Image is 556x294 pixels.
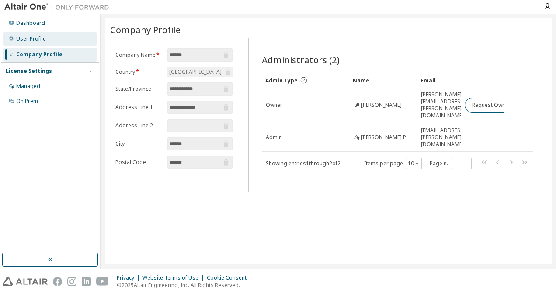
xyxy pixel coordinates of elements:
img: altair_logo.svg [3,277,48,286]
div: Company Profile [16,51,63,58]
div: Email [420,73,457,87]
div: [GEOGRAPHIC_DATA] [167,67,233,77]
div: Cookie Consent [207,274,252,281]
span: [EMAIL_ADDRESS][PERSON_NAME][DOMAIN_NAME] [421,127,465,148]
span: [PERSON_NAME] P [361,134,406,141]
div: Name [353,73,414,87]
label: Address Line 2 [115,122,162,129]
label: City [115,140,162,147]
span: [PERSON_NAME][EMAIL_ADDRESS][PERSON_NAME][DOMAIN_NAME] [421,91,465,119]
img: instagram.svg [67,277,76,286]
button: 10 [408,160,420,167]
div: User Profile [16,35,46,42]
div: Managed [16,83,40,90]
span: Admin [266,134,282,141]
div: Website Terms of Use [142,274,207,281]
div: License Settings [6,68,52,75]
label: State/Province [115,85,162,92]
div: [GEOGRAPHIC_DATA] [168,67,223,77]
span: Company Profile [110,24,181,36]
span: Page n. [430,158,472,169]
span: Showing entries 1 through 2 of 2 [266,160,341,167]
span: [PERSON_NAME] [361,102,402,109]
img: youtube.svg [96,277,109,286]
span: Items per page [364,158,422,169]
div: On Prem [16,98,38,105]
label: Country [115,68,162,75]
label: Postal Code [115,159,162,166]
img: linkedin.svg [82,277,91,286]
div: Privacy [117,274,142,281]
span: Owner [266,102,282,109]
span: Administrators (2) [262,54,340,66]
div: Dashboard [16,20,45,27]
label: Address Line 1 [115,104,162,111]
label: Company Name [115,51,162,58]
img: facebook.svg [53,277,62,286]
p: © 2025 Altair Engineering, Inc. All Rights Reserved. [117,281,252,289]
button: Request Owner Change [465,98,539,113]
img: Altair One [4,3,114,11]
span: Admin Type [265,77,298,84]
